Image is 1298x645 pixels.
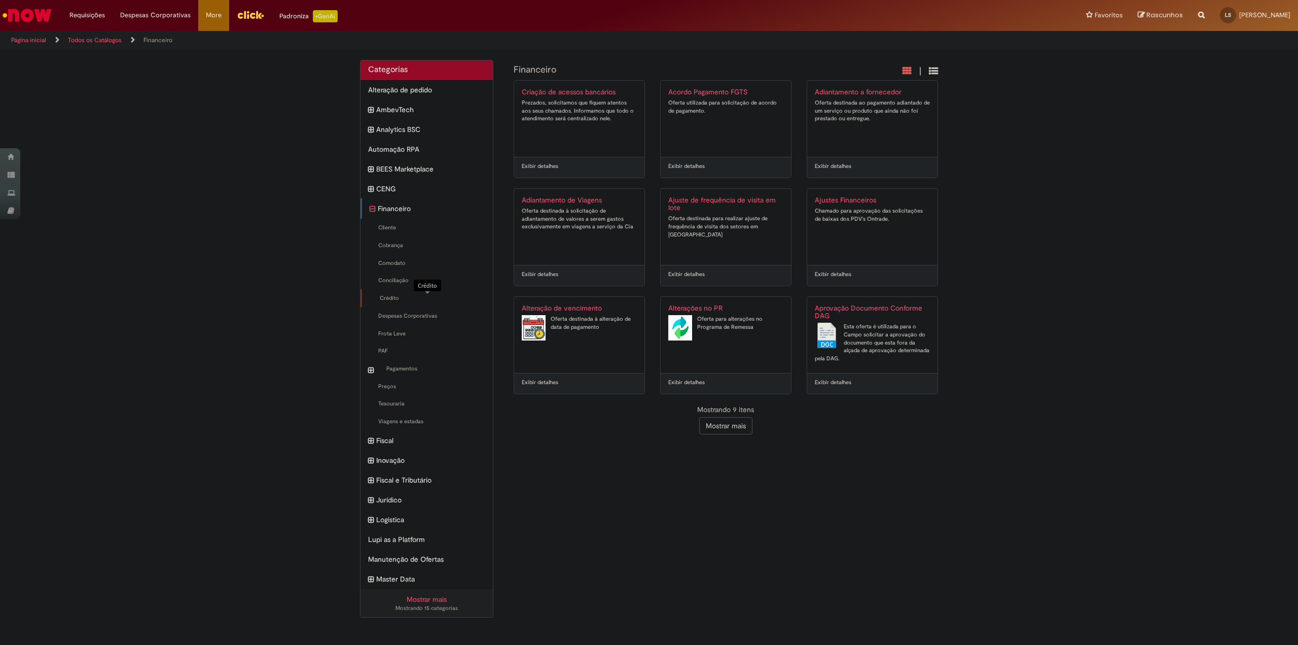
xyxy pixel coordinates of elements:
span: More [206,10,222,20]
i: expandir categoria Master Data [368,574,374,585]
span: Lupi as a Platform [368,534,485,545]
i: expandir categoria Pagamentos [368,365,374,376]
span: Analytics BSC [376,124,485,134]
h2: Aprovação Documento Conforme DAG [815,304,930,321]
span: Preços [368,383,485,391]
span: Crédito [370,294,485,302]
i: expandir categoria Logistica [368,515,374,526]
span: Despesas Corporativas [368,312,485,320]
p: +GenAi [313,10,338,22]
span: Master Data [376,574,485,584]
a: Exibir detalhes [522,379,558,387]
div: Despesas Corporativas [360,307,493,325]
img: Alteração de vencimento [522,315,546,341]
div: expandir categoria Analytics BSC Analytics BSC [360,119,493,140]
span: Cobrança [368,242,485,250]
span: Despesas Corporativas [120,10,191,20]
div: Automação RPA [360,139,493,159]
div: expandir categoria Pagamentos Pagamentos [360,360,493,378]
span: [PERSON_NAME] [1239,11,1290,19]
div: Alteração de pedido [360,80,493,100]
i: recolher categoria Financeiro [370,203,375,215]
ul: Trilhas de página [8,31,858,50]
div: Prezados, solicitamos que fiquem atentos aos seus chamados. Informamos que todo o atendimento ser... [522,99,637,123]
h1: {"description":null,"title":"Financeiro"} Categoria [514,65,828,75]
div: Chamado para aprovação das solicitações de baixas dos PDV's Ontrade. [815,207,930,223]
div: Frota Leve [360,325,493,343]
h2: Categorias [368,65,485,75]
span: PAF [368,347,485,355]
i: expandir categoria AmbevTech [368,105,374,116]
a: Exibir detalhes [522,162,558,171]
div: recolher categoria Financeiro Financeiro [360,198,493,219]
span: Frota Leve [368,330,485,338]
img: Alterações no PR [668,315,692,341]
button: Mostrar mais [699,417,752,434]
i: expandir categoria Fiscal [368,435,374,447]
div: Oferta destinada para realizar ajuste de frequência de visita dos setores em [GEOGRAPHIC_DATA] [668,215,783,239]
h2: Adiantamento a fornecedor [815,88,930,96]
i: expandir categoria Inovação [368,455,374,466]
div: Mostrando 15 categorias [368,604,485,613]
div: Oferta destinada à solicitação de adiantamento de valores a serem gastos exclusivamente em viagen... [522,207,637,231]
span: CENG [376,184,485,194]
div: Crédito [360,289,493,308]
a: Todos os Catálogos [68,36,122,44]
i: expandir categoria CENG [368,184,374,195]
i: Exibição de grade [929,66,938,76]
div: Esta oferta é utilizada para o Campo solicitar a aprovação do documento que esta fora da alçada d... [815,323,930,363]
a: Exibir detalhes [815,379,851,387]
div: Cobrança [360,236,493,255]
i: expandir categoria Jurídico [368,495,374,506]
div: expandir categoria Logistica Logistica [360,510,493,530]
div: Oferta para alterações no Programa de Remessa [668,315,783,331]
a: Criação de acessos bancários Prezados, solicitamos que fiquem atentos aos seus chamados. Informam... [514,81,644,157]
span: Fiscal e Tributário [376,475,485,485]
span: Financeiro [378,203,485,214]
a: Acordo Pagamento FGTS Oferta utilizada para solicitação de acordo de pagamento. [661,81,791,157]
a: Exibir detalhes [815,162,851,171]
div: Mostrando 9 itens [514,404,939,415]
div: Conciliação [360,271,493,290]
a: Alteração de vencimento Alteração de vencimento Oferta destinada à alteração de data de pagamento [514,297,644,373]
div: expandir categoria CENG CENG [360,179,493,199]
div: Viagens e estadas [360,413,493,431]
div: expandir categoria Jurídico Jurídico [360,490,493,510]
span: Favoritos [1095,10,1123,20]
h2: Criação de acessos bancários [522,88,637,96]
i: expandir categoria BEES Marketplace [368,164,374,175]
span: Tesouraria [368,400,485,408]
div: PAF [360,342,493,360]
div: Crédito [414,280,441,291]
span: BEES Marketplace [376,164,485,174]
span: Alteração de pedido [368,85,485,95]
span: Conciliação [368,277,485,285]
a: Adiantamento de Viagens Oferta destinada à solicitação de adiantamento de valores a serem gastos ... [514,189,644,265]
a: Aprovação Documento Conforme DAG Aprovação Documento Conforme DAG Esta oferta é utilizada para o ... [807,297,938,373]
span: Cliente [368,224,485,232]
h2: Adiantamento de Viagens [522,196,637,205]
div: expandir categoria Fiscal e Tributário Fiscal e Tributário [360,470,493,490]
span: Inovação [376,455,485,465]
div: Manutenção de Ofertas [360,549,493,569]
a: Exibir detalhes [668,162,705,171]
div: Preços [360,378,493,396]
div: Lupi as a Platform [360,529,493,550]
span: Viagens e estadas [368,418,485,426]
span: Jurídico [376,495,485,505]
span: Comodato [368,259,485,267]
a: Página inicial [11,36,46,44]
div: Oferta destinada ao pagamento adiantado de um serviço ou produto que ainda não foi prestado ou en... [815,99,930,123]
a: Mostrar mais [407,595,447,604]
h2: Acordo Pagamento FGTS [668,88,783,96]
div: Cliente [360,219,493,237]
a: Financeiro [143,36,172,44]
i: expandir categoria Analytics BSC [368,124,374,135]
span: AmbevTech [376,105,485,115]
div: expandir categoria Master Data Master Data [360,569,493,589]
i: Exibição em cartão [903,66,912,76]
div: Comodato [360,254,493,273]
a: Ajustes Financeiros Chamado para aprovação das solicitações de baixas dos PDV's Ontrade. [807,189,938,265]
div: Oferta destinada à alteração de data de pagamento [522,315,637,331]
span: Automação RPA [368,144,485,154]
